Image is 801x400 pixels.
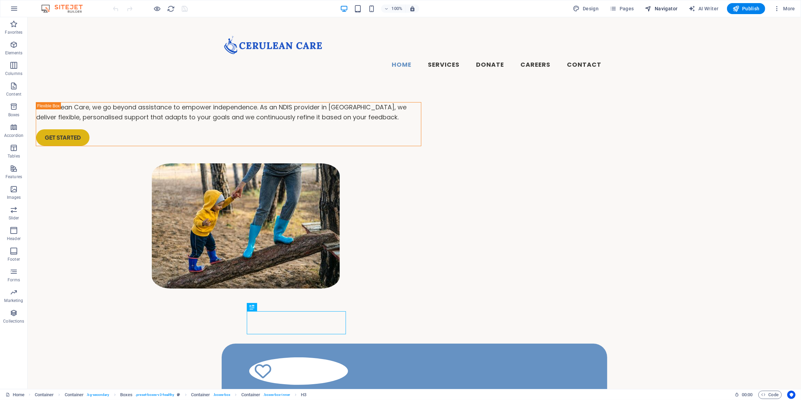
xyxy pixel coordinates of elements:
[573,5,599,12] span: Design
[381,4,405,13] button: 100%
[35,391,54,399] span: Click to select. Double-click to edit
[8,277,20,283] p: Forms
[5,50,23,56] p: Elements
[167,4,175,13] button: reload
[735,391,753,399] h6: Session time
[733,5,760,12] span: Publish
[4,298,23,303] p: Marketing
[9,215,19,221] p: Slider
[607,3,636,14] button: Pages
[8,257,20,262] p: Footer
[6,91,21,97] p: Content
[301,391,306,399] span: Click to select. Double-click to edit
[153,4,161,13] button: Click here to leave preview mode and continue editing
[7,195,21,200] p: Images
[742,391,752,399] span: 00 00
[758,391,782,399] button: Code
[65,391,84,399] span: Click to select. Double-click to edit
[191,391,210,399] span: Click to select. Double-click to edit
[689,5,719,12] span: AI Writer
[135,391,174,399] span: . preset-boxes-v3-healthy
[40,4,91,13] img: Editor Logo
[5,30,22,35] p: Favorites
[5,71,22,76] p: Columns
[177,393,180,397] i: This element is a customizable preset
[610,5,634,12] span: Pages
[3,318,24,324] p: Collections
[6,174,22,180] p: Features
[686,3,721,14] button: AI Writer
[727,3,765,14] button: Publish
[645,5,678,12] span: Navigator
[747,392,748,397] span: :
[213,391,231,399] span: . boxes-box
[263,391,291,399] span: . boxes-box-inner
[8,112,20,118] p: Boxes
[761,391,779,399] span: Code
[167,5,175,13] i: Reload page
[771,3,798,14] button: More
[409,6,415,12] i: On resize automatically adjust zoom level to fit chosen device.
[120,391,133,399] span: Click to select. Double-click to edit
[8,153,20,159] p: Tables
[570,3,602,14] div: Design (Ctrl+Alt+Y)
[35,391,307,399] nav: breadcrumb
[6,391,24,399] a: Click to cancel selection. Double-click to open Pages
[642,3,681,14] button: Navigator
[773,5,795,12] span: More
[7,236,21,241] p: Header
[391,4,402,13] h6: 100%
[86,391,109,399] span: . bg-secondary
[241,391,261,399] span: Click to select. Double-click to edit
[4,133,23,138] p: Accordion
[787,391,795,399] button: Usercentrics
[570,3,602,14] button: Design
